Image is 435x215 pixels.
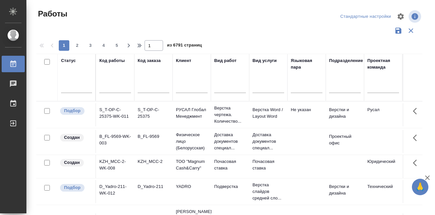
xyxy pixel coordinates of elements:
p: Верстка Word / Layout Word [252,107,284,120]
span: 3 [85,42,96,49]
td: KZH_MCC-2-WK-008 [96,155,134,178]
span: 5 [112,42,122,49]
td: Технический [364,180,402,203]
td: Верстки и дизайна [326,180,364,203]
div: Код заказа [138,57,161,64]
div: Проектная команда [367,57,399,71]
td: S_T-OP-C-25375-WK-011 [96,103,134,126]
div: B_FL-9569 [138,133,169,140]
div: Вид работ [214,57,237,64]
p: ТОО "Magnum Cash&Carry" [176,158,208,171]
td: B_FL-9569-WK-003 [96,130,134,153]
p: Доставка документов специал... [214,132,246,151]
p: Создан [64,134,80,141]
p: Подбор [64,184,81,191]
td: Верстки и дизайна [326,103,364,126]
button: Здесь прячутся важные кнопки [409,180,425,196]
button: 🙏 [412,179,428,195]
div: Языковая пара [291,57,322,71]
span: 🙏 [415,180,426,194]
p: Создан [64,159,80,166]
td: D_Yadro-211-WK-012 [96,180,134,203]
p: Физическое лицо (Белорусская) [176,132,208,151]
td: Русал [364,103,402,126]
span: Настроить таблицу [393,9,409,24]
span: Посмотреть информацию [409,10,422,23]
div: Статус [61,57,76,64]
button: Сбросить фильтры [405,24,417,37]
div: Можно подбирать исполнителей [59,183,92,192]
p: Почасовая ставка [252,158,284,171]
span: из 6791 страниц [167,41,202,51]
div: split button [339,12,393,22]
button: Здесь прячутся важные кнопки [409,103,425,119]
button: 4 [98,40,109,51]
div: Подразделение [329,57,363,64]
div: S_T-OP-C-25375 [138,107,169,120]
td: Юридический [364,155,402,178]
button: 3 [85,40,96,51]
p: Верстка чертежа. Количество... [214,105,246,125]
div: Клиент [176,57,191,64]
button: Здесь прячутся важные кнопки [409,130,425,146]
div: Заказ еще не согласован с клиентом, искать исполнителей рано [59,158,92,167]
div: Код работы [99,57,125,64]
button: Здесь прячутся важные кнопки [409,155,425,171]
button: 2 [72,40,83,51]
div: Вид услуги [252,57,277,64]
span: 2 [72,42,83,49]
div: D_Yadro-211 [138,183,169,190]
div: KZH_MCC-2 [138,158,169,165]
p: Подверстка [214,183,246,190]
span: 4 [98,42,109,49]
p: YADRO [176,183,208,190]
div: Можно подбирать исполнителей [59,107,92,115]
td: Проектный офис [326,130,364,153]
p: Подбор [64,107,81,114]
button: 5 [112,40,122,51]
div: Заказ еще не согласован с клиентом, искать исполнителей рано [59,133,92,142]
p: Верстка слайдов средней сло... [252,182,284,201]
td: Не указан [287,103,326,126]
span: Работы [36,9,67,19]
p: Доставка документов специал... [252,132,284,151]
p: Почасовая ставка [214,158,246,171]
button: Сохранить фильтры [392,24,405,37]
p: РУСАЛ Глобал Менеджмент [176,107,208,120]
